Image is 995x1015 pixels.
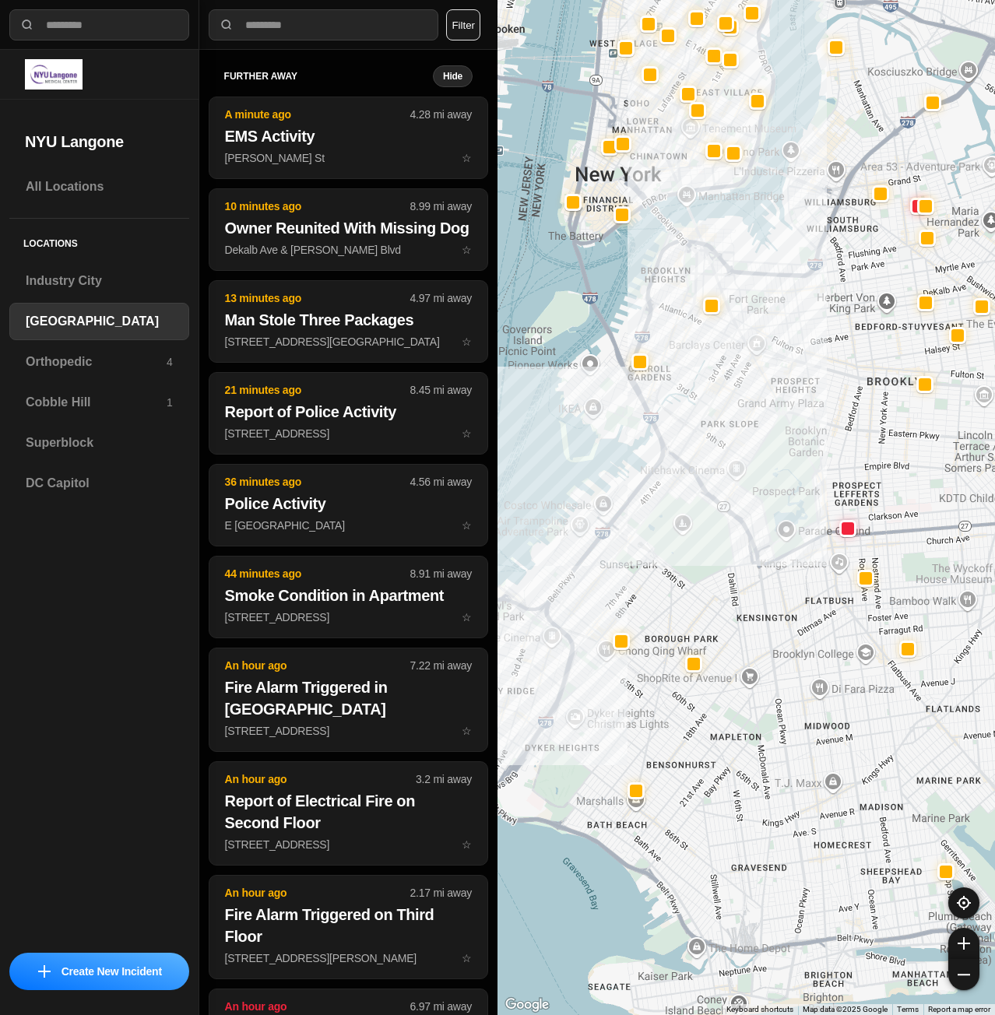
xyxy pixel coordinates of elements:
[25,131,174,153] h2: NYU Langone
[225,107,410,122] p: A minute ago
[462,244,472,256] span: star
[225,658,410,673] p: An hour ago
[209,243,488,256] a: 10 minutes ago8.99 mi awayOwner Reunited With Missing DogDekalb Ave & [PERSON_NAME] Blvdstar
[225,426,472,441] p: [STREET_ADDRESS]
[433,65,473,87] button: Hide
[25,59,83,90] img: logo
[209,372,488,455] button: 21 minutes ago8.45 mi awayReport of Police Activity[STREET_ADDRESS]star
[225,950,472,966] p: [STREET_ADDRESS][PERSON_NAME]
[446,9,480,40] button: Filter
[726,1004,793,1015] button: Keyboard shortcuts
[209,951,488,964] a: An hour ago2.17 mi awayFire Alarm Triggered on Third Floor[STREET_ADDRESS][PERSON_NAME]star
[410,474,472,490] p: 4.56 mi away
[224,70,433,83] h5: further away
[62,964,162,979] p: Create New Incident
[209,151,488,164] a: A minute ago4.28 mi awayEMS Activity[PERSON_NAME] Ststar
[462,335,472,348] span: star
[225,885,410,901] p: An hour ago
[209,724,488,737] a: An hour ago7.22 mi awayFire Alarm Triggered in [GEOGRAPHIC_DATA][STREET_ADDRESS]star
[462,725,472,737] span: star
[948,928,979,959] button: zoom-in
[225,771,416,787] p: An hour ago
[9,465,189,502] a: DC Capitol
[209,518,488,532] a: 36 minutes ago4.56 mi awayPolice ActivityE [GEOGRAPHIC_DATA]star
[410,198,472,214] p: 8.99 mi away
[225,382,410,398] p: 21 minutes ago
[26,272,173,290] h3: Industry City
[225,125,472,147] h2: EMS Activity
[462,427,472,440] span: star
[26,393,167,412] h3: Cobble Hill
[26,353,167,371] h3: Orthopedic
[209,648,488,752] button: An hour ago7.22 mi awayFire Alarm Triggered in [GEOGRAPHIC_DATA][STREET_ADDRESS]star
[26,177,173,196] h3: All Locations
[225,904,472,947] h2: Fire Alarm Triggered on Third Floor
[462,152,472,164] span: star
[38,965,51,978] img: icon
[410,885,472,901] p: 2.17 mi away
[410,658,472,673] p: 7.22 mi away
[225,790,472,834] h2: Report of Electrical Fire on Second Floor
[26,434,173,452] h3: Superblock
[26,474,173,493] h3: DC Capitol
[209,464,488,546] button: 36 minutes ago4.56 mi awayPolice ActivityE [GEOGRAPHIC_DATA]star
[9,384,189,421] a: Cobble Hill1
[410,382,472,398] p: 8.45 mi away
[225,474,410,490] p: 36 minutes ago
[948,887,979,918] button: recenter
[225,401,472,423] h2: Report of Police Activity
[9,424,189,462] a: Superblock
[26,312,173,331] h3: [GEOGRAPHIC_DATA]
[225,150,472,166] p: [PERSON_NAME] St
[957,896,971,910] img: recenter
[209,188,488,271] button: 10 minutes ago8.99 mi awayOwner Reunited With Missing DogDekalb Ave & [PERSON_NAME] Blvdstar
[209,97,488,179] button: A minute ago4.28 mi awayEMS Activity[PERSON_NAME] Ststar
[9,953,189,990] button: iconCreate New Incident
[19,17,35,33] img: search
[209,556,488,638] button: 44 minutes ago8.91 mi awaySmoke Condition in Apartment[STREET_ADDRESS]star
[167,354,173,370] p: 4
[225,609,472,625] p: [STREET_ADDRESS]
[462,838,472,851] span: star
[225,518,472,533] p: E [GEOGRAPHIC_DATA]
[225,198,410,214] p: 10 minutes ago
[167,395,173,410] p: 1
[9,262,189,300] a: Industry City
[225,242,472,258] p: Dekalb Ave & [PERSON_NAME] Blvd
[209,280,488,363] button: 13 minutes ago4.97 mi awayMan Stole Three Packages[STREET_ADDRESS][GEOGRAPHIC_DATA]star
[209,838,488,851] a: An hour ago3.2 mi awayReport of Electrical Fire on Second Floor[STREET_ADDRESS]star
[225,217,472,239] h2: Owner Reunited With Missing Dog
[225,566,410,581] p: 44 minutes ago
[803,1005,888,1013] span: Map data ©2025 Google
[410,290,472,306] p: 4.97 mi away
[225,334,472,349] p: [STREET_ADDRESS][GEOGRAPHIC_DATA]
[209,761,488,866] button: An hour ago3.2 mi awayReport of Electrical Fire on Second Floor[STREET_ADDRESS]star
[9,303,189,340] a: [GEOGRAPHIC_DATA]
[225,723,472,739] p: [STREET_ADDRESS]
[410,107,472,122] p: 4.28 mi away
[410,999,472,1014] p: 6.97 mi away
[958,937,970,950] img: zoom-in
[462,952,472,964] span: star
[225,309,472,331] h2: Man Stole Three Packages
[225,676,472,720] h2: Fire Alarm Triggered in [GEOGRAPHIC_DATA]
[443,70,462,83] small: Hide
[928,1005,990,1013] a: Report a map error
[209,427,488,440] a: 21 minutes ago8.45 mi awayReport of Police Activity[STREET_ADDRESS]star
[410,566,472,581] p: 8.91 mi away
[416,771,472,787] p: 3.2 mi away
[225,585,472,606] h2: Smoke Condition in Apartment
[897,1005,919,1013] a: Terms (opens in new tab)
[209,875,488,979] button: An hour ago2.17 mi awayFire Alarm Triggered on Third Floor[STREET_ADDRESS][PERSON_NAME]star
[225,493,472,515] h2: Police Activity
[958,968,970,981] img: zoom-out
[209,610,488,623] a: 44 minutes ago8.91 mi awaySmoke Condition in Apartment[STREET_ADDRESS]star
[209,335,488,348] a: 13 minutes ago4.97 mi awayMan Stole Three Packages[STREET_ADDRESS][GEOGRAPHIC_DATA]star
[225,837,472,852] p: [STREET_ADDRESS]
[225,999,410,1014] p: An hour ago
[948,959,979,990] button: zoom-out
[225,290,410,306] p: 13 minutes ago
[462,519,472,532] span: star
[501,995,553,1015] a: Open this area in Google Maps (opens a new window)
